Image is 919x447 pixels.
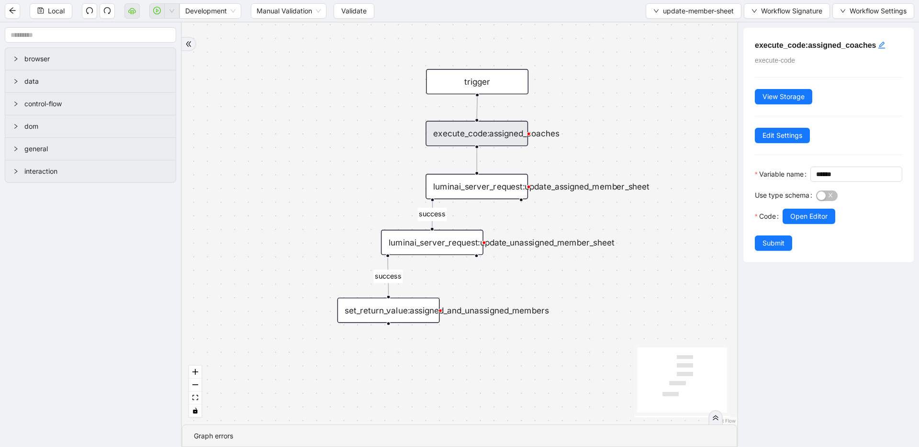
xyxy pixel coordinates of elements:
button: Edit Settings [755,128,810,143]
span: cloud-server [128,7,136,14]
div: interaction [5,160,176,182]
h5: execute_code:assigned_coaches [755,39,902,51]
button: arrow-left [5,3,20,19]
div: data [5,70,176,92]
span: View Storage [762,91,805,102]
span: double-right [185,41,192,47]
div: control-flow [5,93,176,115]
div: trigger [426,69,528,94]
span: down [169,8,175,14]
button: View Storage [755,89,812,104]
span: control-flow [24,99,168,109]
span: arrow-left [9,7,16,14]
span: double-right [712,414,719,421]
span: update-member-sheet [663,6,734,16]
div: luminai_server_request:update_assigned_member_sheetplus-circle [426,174,528,199]
span: right [13,78,19,84]
span: general [24,144,168,154]
span: browser [24,54,168,64]
div: general [5,138,176,160]
g: Edge from luminai_server_request:update_unassigned_member_sheet to set_return_value:assigned_and_... [373,258,403,295]
div: Graph errors [194,431,725,441]
span: dom [24,121,168,132]
span: plus-circle [468,265,485,282]
button: down [164,3,179,19]
button: cloud-server [124,3,140,19]
span: interaction [24,166,168,177]
div: execute_code:assigned_coaches [426,121,528,146]
button: zoom out [189,379,202,391]
span: Submit [762,238,785,248]
span: right [13,101,19,107]
g: Edge from luminai_server_request:update_assigned_member_sheet to luminai_server_request:update_un... [418,202,447,227]
span: Code [759,211,776,222]
span: right [13,146,19,152]
span: plus-circle [380,333,397,350]
button: Submit [755,235,792,251]
div: set_return_value:assigned_and_unassigned_membersplus-circle [337,298,440,323]
span: Local [48,6,65,16]
button: zoom in [189,366,202,379]
span: Manual Validation [257,4,321,18]
span: undo [86,7,93,14]
span: execute-code [755,56,795,64]
span: Workflow Signature [761,6,822,16]
span: plus-circle [513,210,530,227]
span: down [751,8,757,14]
button: fit view [189,391,202,404]
div: dom [5,115,176,137]
span: edit [878,41,885,49]
button: undo [82,3,97,19]
span: play-circle [153,7,161,14]
div: luminai_server_request:update_unassigned_member_sheetplus-circle [381,230,483,255]
button: downWorkflow Signature [744,3,830,19]
a: React Flow attribution [711,418,736,424]
span: data [24,76,168,87]
span: save [37,7,44,14]
div: browser [5,48,176,70]
span: Workflow Settings [850,6,907,16]
span: Use type schema [755,190,809,201]
span: Development [185,4,235,18]
button: saveLocal [30,3,72,19]
button: Open Editor [783,209,835,224]
div: luminai_server_request:update_unassigned_member_sheet [381,230,483,255]
div: click to edit id [878,39,885,51]
span: right [13,56,19,62]
button: Validate [334,3,374,19]
button: play-circle [149,3,165,19]
span: Validate [341,6,367,16]
span: down [840,8,846,14]
button: downupdate-member-sheet [646,3,741,19]
span: Edit Settings [762,130,802,141]
span: redo [103,7,111,14]
span: right [13,168,19,174]
div: luminai_server_request:update_assigned_member_sheet [426,174,528,199]
span: down [653,8,659,14]
div: set_return_value:assigned_and_unassigned_members [337,298,440,323]
button: toggle interactivity [189,404,202,417]
button: downWorkflow Settings [832,3,914,19]
span: Open Editor [790,211,828,222]
button: redo [100,3,115,19]
span: Variable name [759,169,804,179]
span: right [13,123,19,129]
